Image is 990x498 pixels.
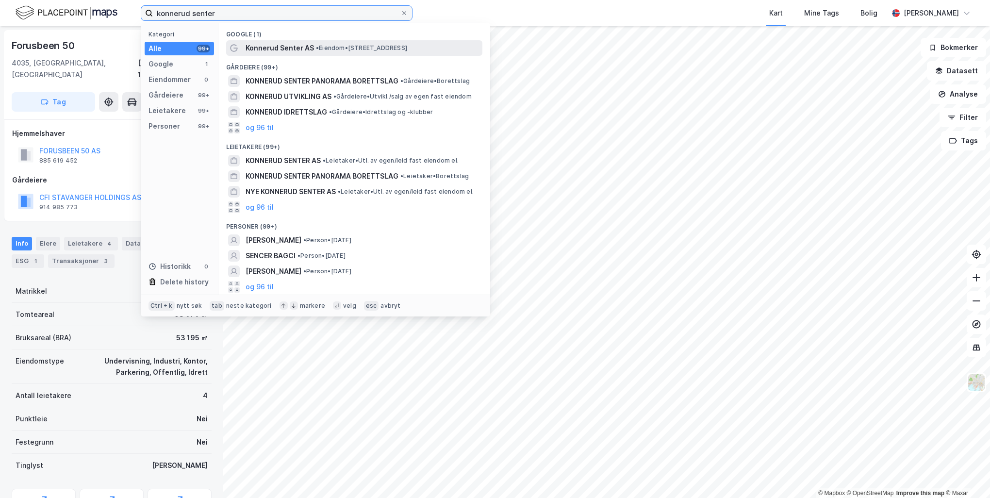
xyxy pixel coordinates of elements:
[400,77,470,85] span: Gårdeiere • Borettslag
[246,106,327,118] span: KONNERUD IDRETTSLAG
[921,38,986,57] button: Bokmerker
[896,490,944,497] a: Improve this map
[804,7,839,19] div: Mine Tags
[246,122,274,133] button: og 96 til
[338,188,474,196] span: Leietaker • Utl. av egen/leid fast eiendom el.
[246,42,314,54] span: Konnerud Senter AS
[16,413,48,425] div: Punktleie
[333,93,472,100] span: Gårdeiere • Utvikl./salg av egen fast eiendom
[39,157,77,165] div: 885 619 452
[148,43,162,54] div: Alle
[316,44,319,51] span: •
[300,302,325,310] div: markere
[329,108,332,116] span: •
[246,250,296,262] span: SENCER BAGCI
[246,266,301,277] span: [PERSON_NAME]
[323,157,326,164] span: •
[197,413,208,425] div: Nei
[12,254,44,268] div: ESG
[904,7,959,19] div: [PERSON_NAME]
[104,239,114,249] div: 4
[246,234,301,246] span: [PERSON_NAME]
[16,355,64,367] div: Eiendomstype
[210,301,224,311] div: tab
[400,172,469,180] span: Leietaker • Borettslag
[148,301,175,311] div: Ctrl + k
[343,302,356,310] div: velg
[202,263,210,270] div: 0
[12,128,211,139] div: Hjemmelshaver
[218,23,490,40] div: Google (1)
[153,6,400,20] input: Søk på adresse, matrikkel, gårdeiere, leietakere eller personer
[197,45,210,52] div: 99+
[148,120,180,132] div: Personer
[967,373,986,392] img: Z
[380,302,400,310] div: avbryt
[323,157,459,165] span: Leietaker • Utl. av egen/leid fast eiendom el.
[16,309,54,320] div: Tomteareal
[941,451,990,498] div: Kontrollprogram for chat
[303,236,351,244] span: Person • [DATE]
[31,256,40,266] div: 1
[16,285,47,297] div: Matrikkel
[303,267,351,275] span: Person • [DATE]
[203,390,208,401] div: 4
[101,256,111,266] div: 3
[860,7,877,19] div: Bolig
[16,390,71,401] div: Antall leietakere
[400,77,403,84] span: •
[246,155,321,166] span: KONNERUD SENTER AS
[148,58,173,70] div: Google
[148,74,191,85] div: Eiendommer
[297,252,300,259] span: •
[400,172,403,180] span: •
[303,236,306,244] span: •
[39,203,78,211] div: 914 985 773
[218,215,490,232] div: Personer (99+)
[12,174,211,186] div: Gårdeiere
[197,436,208,448] div: Nei
[160,276,209,288] div: Delete history
[941,131,986,150] button: Tags
[16,460,43,471] div: Tinglyst
[246,75,398,87] span: KONNERUD SENTER PANORAMA BORETTSLAG
[246,186,336,198] span: NYE KONNERUD SENTER AS
[246,91,331,102] span: KONNERUD UTVIKLING AS
[148,105,186,116] div: Leietakere
[16,4,117,21] img: logo.f888ab2527a4732fd821a326f86c7f29.svg
[940,108,986,127] button: Filter
[316,44,407,52] span: Eiendom • [STREET_ADDRESS]
[177,302,202,310] div: nytt søk
[16,332,71,344] div: Bruksareal (BRA)
[36,237,60,250] div: Eiere
[12,38,77,53] div: Forusbeen 50
[138,57,212,81] div: [GEOGRAPHIC_DATA], 15/51
[176,332,208,344] div: 53 195 ㎡
[16,436,53,448] div: Festegrunn
[364,301,379,311] div: esc
[930,84,986,104] button: Analyse
[12,92,95,112] button: Tag
[338,188,341,195] span: •
[246,170,398,182] span: KONNERUD SENTER PANORAMA BORETTSLAG
[197,122,210,130] div: 99+
[818,490,845,497] a: Mapbox
[197,107,210,115] div: 99+
[847,490,894,497] a: OpenStreetMap
[64,237,118,250] div: Leietakere
[12,237,32,250] div: Info
[148,261,191,272] div: Historikk
[769,7,783,19] div: Kart
[122,237,170,250] div: Datasett
[152,460,208,471] div: [PERSON_NAME]
[297,252,346,260] span: Person • [DATE]
[202,76,210,83] div: 0
[329,108,433,116] span: Gårdeiere • Idrettslag og -klubber
[148,89,183,101] div: Gårdeiere
[941,451,990,498] iframe: Chat Widget
[927,61,986,81] button: Datasett
[148,31,214,38] div: Kategori
[333,93,336,100] span: •
[76,355,208,379] div: Undervisning, Industri, Kontor, Parkering, Offentlig, Idrett
[202,60,210,68] div: 1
